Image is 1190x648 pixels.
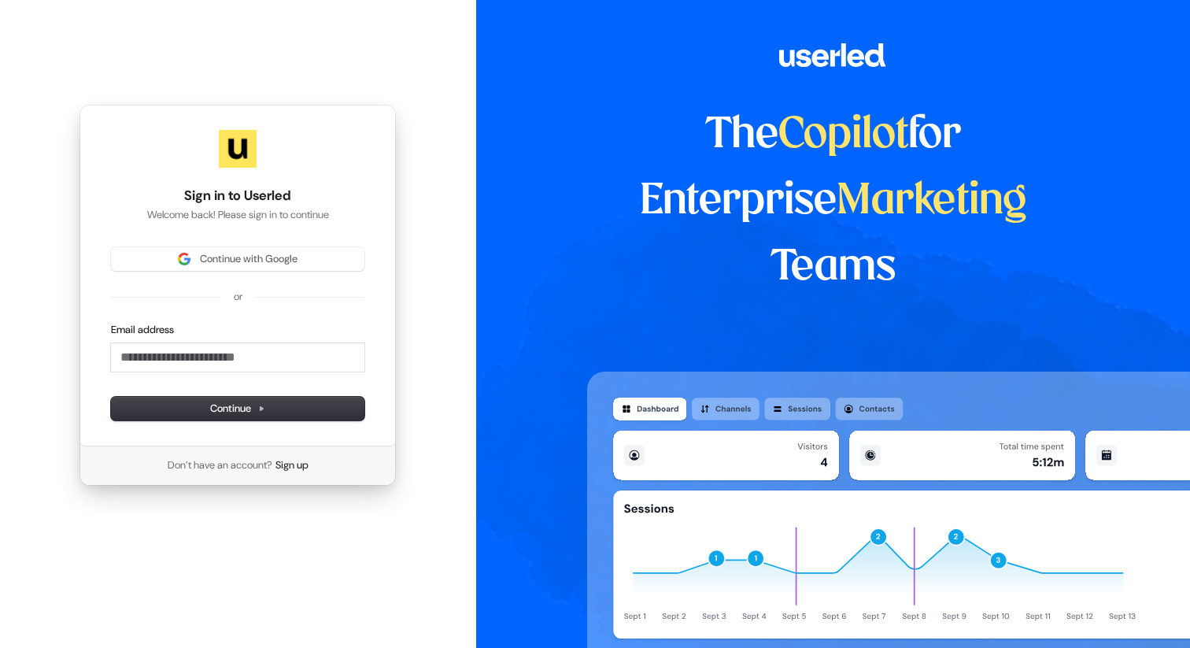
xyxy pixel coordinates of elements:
[111,208,364,222] p: Welcome back! Please sign in to continue
[219,130,257,168] img: Userled
[210,402,265,416] span: Continue
[178,253,190,265] img: Sign in with Google
[111,323,174,337] label: Email address
[234,290,242,304] p: or
[275,458,309,472] a: Sign up
[587,102,1079,301] h1: The for Enterprise Teams
[200,252,297,266] span: Continue with Google
[111,187,364,206] h1: Sign in to Userled
[837,181,1027,222] span: Marketing
[111,247,364,271] button: Sign in with GoogleContinue with Google
[168,458,272,472] span: Don’t have an account?
[778,115,908,156] span: Copilot
[111,397,364,420] button: Continue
